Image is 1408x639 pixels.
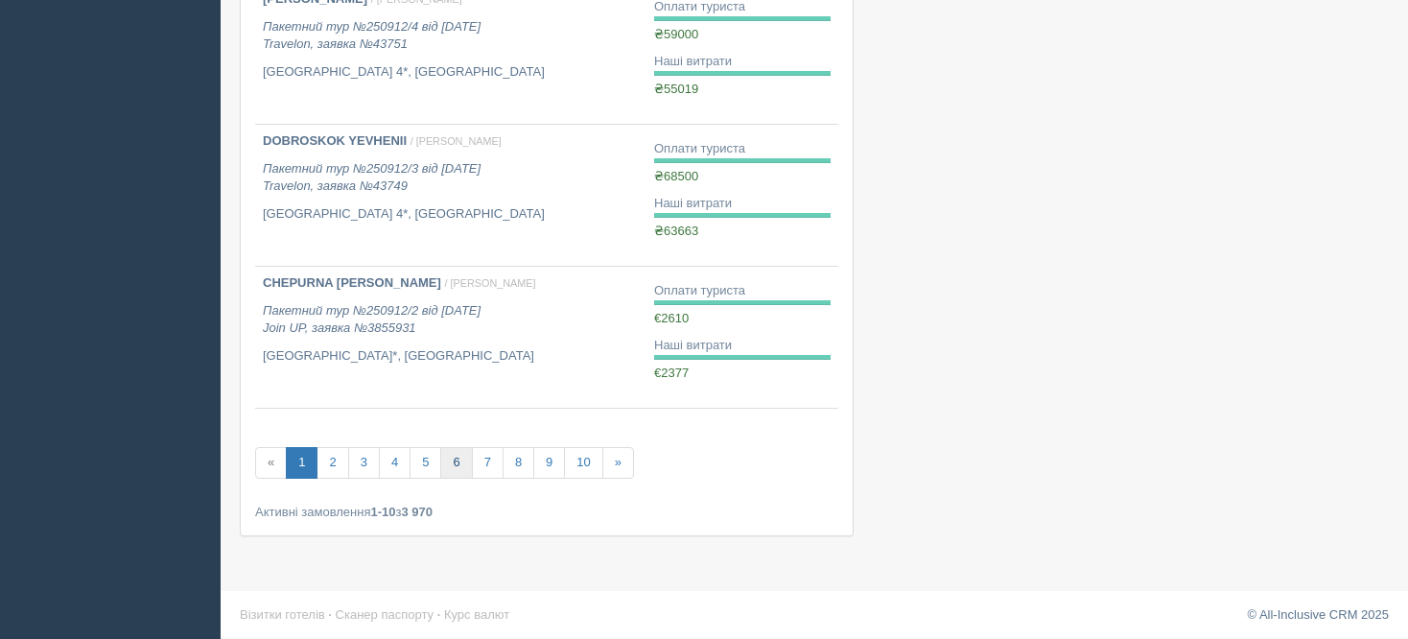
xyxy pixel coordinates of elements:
[654,282,831,300] div: Оплати туриста
[263,347,639,366] p: [GEOGRAPHIC_DATA]*, [GEOGRAPHIC_DATA]
[255,125,646,266] a: DOBROSKOK YEVHENII / [PERSON_NAME] Пакетний тур №250912/3 від [DATE]Travelon, заявка №43749 [GEOG...
[533,447,565,479] a: 9
[402,505,434,519] b: 3 970
[437,607,441,622] span: ·
[348,447,380,479] a: 3
[411,135,502,147] span: / [PERSON_NAME]
[263,63,639,82] p: [GEOGRAPHIC_DATA] 4*, [GEOGRAPHIC_DATA]
[263,205,639,224] p: [GEOGRAPHIC_DATA] 4*, [GEOGRAPHIC_DATA]
[654,27,698,41] span: ₴59000
[255,267,646,408] a: CHEPURNA [PERSON_NAME] / [PERSON_NAME] Пакетний тур №250912/2 від [DATE]Join UP, заявка №3855931 ...
[654,195,831,213] div: Наші витрати
[379,447,411,479] a: 4
[263,19,481,52] i: Пакетний тур №250912/4 від [DATE] Travelon, заявка №43751
[263,275,441,290] b: CHEPURNA [PERSON_NAME]
[654,82,698,96] span: ₴55019
[328,607,332,622] span: ·
[440,447,472,479] a: 6
[371,505,396,519] b: 1-10
[255,503,838,521] div: Активні замовлення з
[654,337,831,355] div: Наші витрати
[286,447,317,479] a: 1
[654,366,689,380] span: €2377
[263,133,407,148] b: DOBROSKOK YEVHENII
[654,53,831,71] div: Наші витрати
[336,607,434,622] a: Сканер паспорту
[472,447,504,479] a: 7
[654,311,689,325] span: €2610
[317,447,348,479] a: 2
[410,447,441,479] a: 5
[503,447,534,479] a: 8
[263,161,481,194] i: Пакетний тур №250912/3 від [DATE] Travelon, заявка №43749
[263,303,481,336] i: Пакетний тур №250912/2 від [DATE] Join UP, заявка №3855931
[602,447,634,479] a: »
[240,607,325,622] a: Візитки готелів
[654,224,698,238] span: ₴63663
[445,277,536,289] span: / [PERSON_NAME]
[255,447,287,479] span: «
[654,140,831,158] div: Оплати туриста
[444,607,509,622] a: Курс валют
[654,169,698,183] span: ₴68500
[1247,607,1389,622] a: © All-Inclusive CRM 2025
[564,447,602,479] a: 10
